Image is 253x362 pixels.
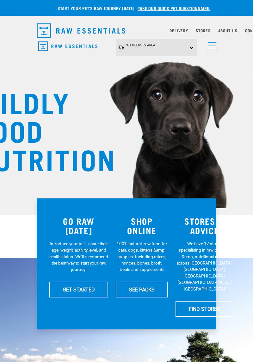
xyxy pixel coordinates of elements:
a: take our quick pet questionnaire. [138,7,210,9]
p: We have 17 stores specialising in raw pet food &amp; nutritional advice across [GEOGRAPHIC_DATA],... [176,240,233,292]
a: About Us [218,29,238,32]
span: Set Delivery Area [126,43,155,47]
img: Raw Essentials Logo [37,23,125,38]
p: 100% natural, raw food for cats, dogs, kittens &amp; puppies. Including mixes, minces, bones, bro... [116,240,168,273]
img: Raw Essentials Logo [38,41,97,51]
a: menu [205,39,216,50]
h3: GO RAW [DATE] [49,216,108,235]
h3: SHOP ONLINE [116,216,168,235]
a: SEE PACKS [116,282,168,297]
img: van-moving.png [118,45,124,50]
a: GET STARTED [49,282,108,297]
a: Stores [196,29,211,32]
p: Introduce your pet—share their age, weight, activity level, and health status. We'll recommend th... [49,240,108,273]
h3: STORES & ADVICE [176,216,233,235]
a: FIND STORES [176,301,233,317]
nav: dropdown navigation [32,21,221,41]
a: Delivery [170,29,188,32]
